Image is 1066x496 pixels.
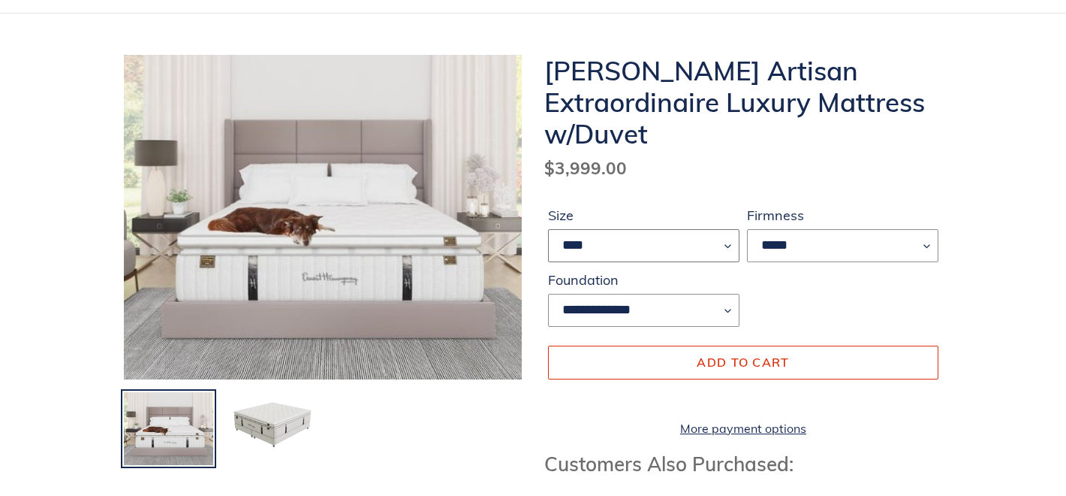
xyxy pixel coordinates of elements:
[548,205,739,225] label: Size
[548,419,938,437] a: More payment options
[544,157,627,179] span: $3,999.00
[548,346,938,379] button: Add to cart
[548,270,739,290] label: Foundation
[225,391,318,454] img: Load image into Gallery viewer, artesian-extraordinaire-mattress
[544,452,942,476] h3: Customers Also Purchased:
[697,355,789,370] span: Add to cart
[122,391,215,467] img: Load image into Gallery viewer, artesian-extraordinaire-mattress
[544,55,942,150] h1: [PERSON_NAME] Artisan Extraordinaire Luxury Mattress w/Duvet
[747,205,938,225] label: Firmness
